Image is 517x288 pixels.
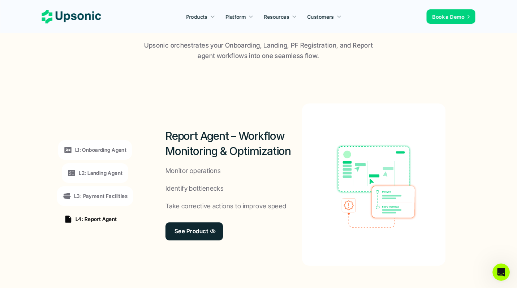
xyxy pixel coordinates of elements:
a: Products [182,10,219,23]
p: Book a Demo [432,13,465,21]
a: Book a Demo [427,9,475,24]
p: L1: Onboarding Agent [75,146,126,154]
p: Monitor operations [165,166,221,176]
p: Upsonic orchestrates your Onboarding, Landing, PF Registration, and Report agent workflows into o... [141,40,376,61]
p: L2: Landing Agent [79,169,122,177]
h2: Report Agent – Workflow Monitoring & Optimization [165,128,302,159]
p: Resources [264,13,289,21]
p: Customers [307,13,334,21]
p: Products [186,13,207,21]
a: See Product [165,222,223,240]
p: See Product [175,226,208,236]
p: Platform [225,13,246,21]
p: L3: Payment Facilities [74,192,128,200]
p: Identify bottlenecks [165,183,224,194]
iframe: Intercom live chat [492,263,510,281]
p: Take corrective actions to improve speed [165,201,286,212]
p: L4: Report Agent [76,215,117,223]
